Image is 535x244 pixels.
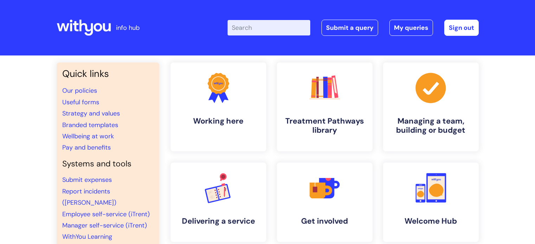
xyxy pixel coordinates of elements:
h4: Working here [176,117,261,126]
h3: Quick links [62,68,154,79]
a: My queries [389,20,433,36]
h4: Treatment Pathways library [282,117,367,135]
div: | - [228,20,479,36]
a: Delivering a service [171,163,266,242]
a: Get involved [277,163,372,242]
a: Submit expenses [62,176,112,184]
h4: Systems and tools [62,159,154,169]
a: Pay and benefits [62,143,111,152]
p: info hub [116,22,140,33]
a: Branded templates [62,121,118,129]
h4: Welcome Hub [389,217,473,226]
a: Useful forms [62,98,99,106]
a: Report incidents ([PERSON_NAME]) [62,187,116,207]
a: Working here [171,62,266,151]
a: Managing a team, building or budget [383,62,479,151]
a: Strategy and values [62,109,120,118]
a: Submit a query [321,20,378,36]
h4: Get involved [282,217,367,226]
a: WithYou Learning [62,232,112,241]
input: Search [228,20,310,35]
h4: Managing a team, building or budget [389,117,473,135]
h4: Delivering a service [176,217,261,226]
a: Treatment Pathways library [277,62,372,151]
a: Manager self-service (iTrent) [62,221,147,230]
a: Sign out [444,20,479,36]
a: Employee self-service (iTrent) [62,210,150,218]
a: Welcome Hub [383,163,479,242]
a: Our policies [62,86,97,95]
a: Wellbeing at work [62,132,114,140]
